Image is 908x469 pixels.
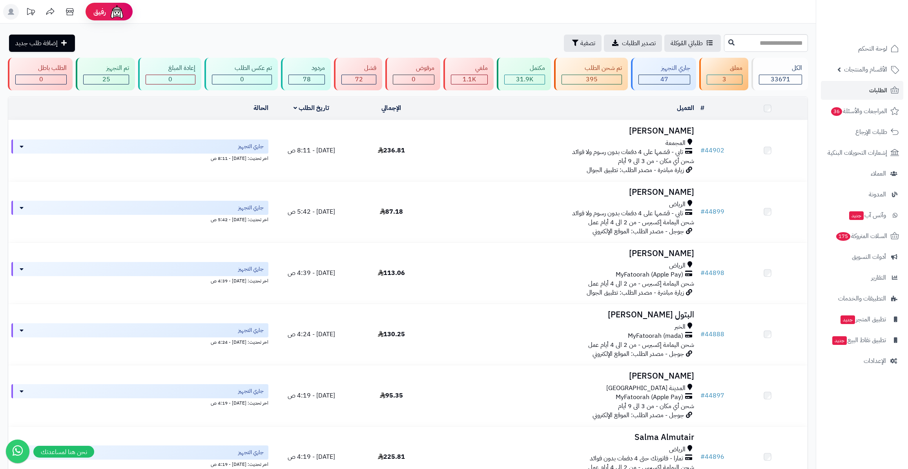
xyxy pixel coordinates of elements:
a: جاري التجهيز 47 [629,58,698,90]
a: الكل33671 [750,58,810,90]
div: فشل [341,64,376,73]
span: تصدير الطلبات [622,38,656,48]
span: المجمعة [666,139,686,148]
span: [DATE] - 4:39 ص [288,268,335,278]
a: إعادة المبلغ 0 [137,58,203,90]
div: مردود [288,64,325,73]
span: الأقسام والمنتجات [844,64,887,75]
span: تصفية [580,38,595,48]
div: 78 [289,75,324,84]
a: الإجمالي [381,103,401,113]
a: الحالة [253,103,268,113]
span: لوحة التحكم [858,43,887,54]
a: التطبيقات والخدمات [821,289,903,308]
span: شحن اليمامة إكسبرس - من 2 الى 4 أيام عمل [588,218,694,227]
span: # [700,330,705,339]
div: 0 [16,75,66,84]
span: 395 [586,75,598,84]
span: # [700,146,705,155]
h3: [PERSON_NAME] [434,372,694,381]
a: ملغي 1.1K [442,58,495,90]
span: 0 [39,75,43,84]
span: 31.9K [516,75,533,84]
div: اخر تحديث: [DATE] - 4:19 ص [11,460,268,468]
div: اخر تحديث: [DATE] - 4:24 ص [11,337,268,346]
a: # [700,103,704,113]
span: الرياض [669,445,686,454]
span: المدينة [GEOGRAPHIC_DATA] [606,384,686,393]
span: تمارا - فاتورتك حتى 4 دفعات بدون فوائد [590,454,683,463]
a: العميل [677,103,694,113]
span: جوجل - مصدر الطلب: الموقع الإلكتروني [593,227,684,236]
span: طلبات الإرجاع [855,126,887,137]
span: [DATE] - 4:19 ص [288,391,335,400]
span: جاري التجهيز [238,265,264,273]
a: الطلب باطل 0 [6,58,74,90]
span: شحن أي مكان - من 3 الى 9 أيام [618,156,694,166]
a: مردود 78 [279,58,332,90]
span: MyFatoorah (Apple Pay) [616,270,683,279]
span: 72 [355,75,363,84]
span: جاري التجهيز [238,449,264,456]
a: المدونة [821,185,903,204]
span: 0 [168,75,172,84]
a: تم عكس الطلب 0 [203,58,279,90]
div: 0 [212,75,272,84]
img: logo-2.png [855,15,901,32]
span: زيارة مباشرة - مصدر الطلب: تطبيق الجوال [587,288,684,297]
span: المدونة [869,189,886,200]
span: 225.81 [378,452,405,462]
span: رفيق [93,7,106,16]
span: 236.81 [378,146,405,155]
span: تابي - قسّمها على 4 دفعات بدون رسوم ولا فوائد [572,209,683,218]
div: 47 [639,75,690,84]
span: 0 [240,75,244,84]
a: مرفوض 0 [384,58,441,90]
h3: Salma Almutair [434,433,694,442]
div: إعادة المبلغ [146,64,195,73]
a: أدوات التسويق [821,247,903,266]
a: طلبات الإرجاع [821,123,903,141]
a: السلات المتروكة175 [821,227,903,245]
span: 3 [722,75,726,84]
span: 113.06 [378,268,405,278]
span: جوجل - مصدر الطلب: الموقع الإلكتروني [593,349,684,359]
span: # [700,268,705,278]
div: اخر تحديث: [DATE] - 5:42 ص [11,215,268,223]
span: الرياض [669,261,686,270]
span: جديد [849,211,864,220]
span: الخبر [675,322,686,332]
a: #44902 [700,146,724,155]
a: وآتس آبجديد [821,206,903,225]
span: أدوات التسويق [852,251,886,262]
span: زيارة مباشرة - مصدر الطلب: تطبيق الجوال [587,165,684,175]
div: تم شحن الطلب [562,64,622,73]
a: تاريخ الطلب [294,103,329,113]
div: جاري التجهيز [638,64,690,73]
div: 3 [707,75,742,84]
span: [DATE] - 4:19 ص [288,452,335,462]
span: الإعدادات [864,355,886,366]
span: الطلبات [869,85,887,96]
span: 47 [660,75,668,84]
span: جاري التجهيز [238,143,264,150]
span: تطبيق المتجر [840,314,886,325]
span: تطبيق نقاط البيع [831,335,886,346]
a: العملاء [821,164,903,183]
span: [DATE] - 5:42 ص [288,207,335,216]
a: تصدير الطلبات [604,35,662,52]
span: جوجل - مصدر الطلب: الموقع الإلكتروني [593,410,684,420]
span: 78 [303,75,311,84]
a: تطبيق نقاط البيعجديد [821,331,903,350]
span: شحن أي مكان - من 3 الى 9 أيام [618,401,694,411]
h3: [PERSON_NAME] [434,249,694,258]
a: إضافة طلب جديد [9,35,75,52]
a: تحديثات المنصة [21,4,40,22]
div: اخر تحديث: [DATE] - 8:11 ص [11,154,268,162]
span: [DATE] - 4:24 ص [288,330,335,339]
span: 1.1K [463,75,476,84]
span: 95.35 [380,391,403,400]
span: التقارير [871,272,886,283]
a: معلق 3 [698,58,749,90]
div: الكل [759,64,802,73]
